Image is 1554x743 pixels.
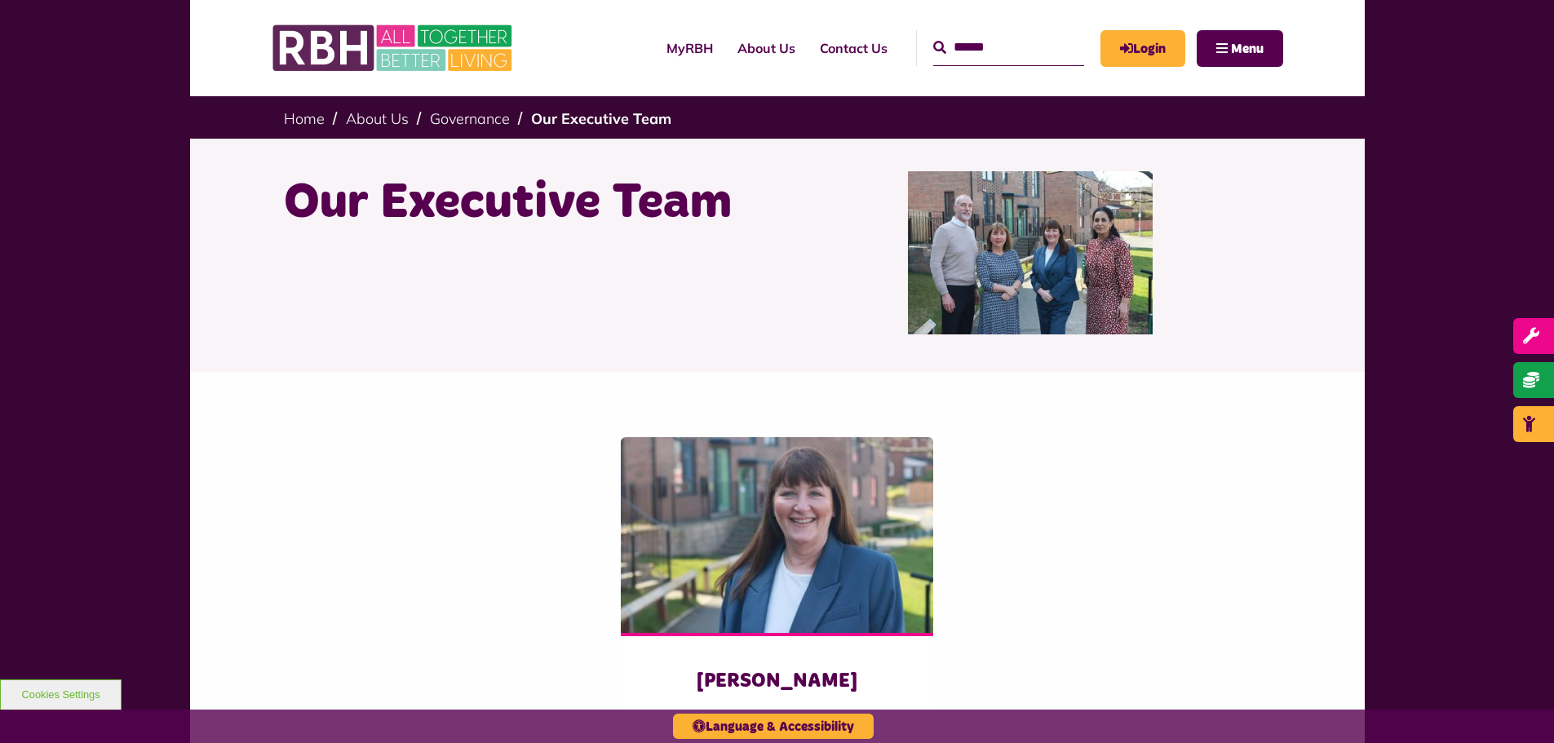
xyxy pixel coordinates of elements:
a: About Us [725,26,808,70]
h3: [PERSON_NAME] [653,669,901,694]
button: Navigation [1197,30,1283,67]
button: Language & Accessibility [673,714,874,739]
span: Menu [1231,42,1264,55]
img: RBH [272,16,516,80]
a: MyRBH [1100,30,1185,67]
h1: Our Executive Team [284,171,765,235]
iframe: Netcall Web Assistant for live chat [1481,670,1554,743]
a: Governance [430,109,510,128]
a: Contact Us [808,26,900,70]
a: MyRBH [654,26,725,70]
a: Our Executive Team [531,109,671,128]
img: Amanda Newton [621,437,933,633]
img: RBH Executive Team [908,171,1153,334]
a: About Us [346,109,409,128]
a: Home [284,109,325,128]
